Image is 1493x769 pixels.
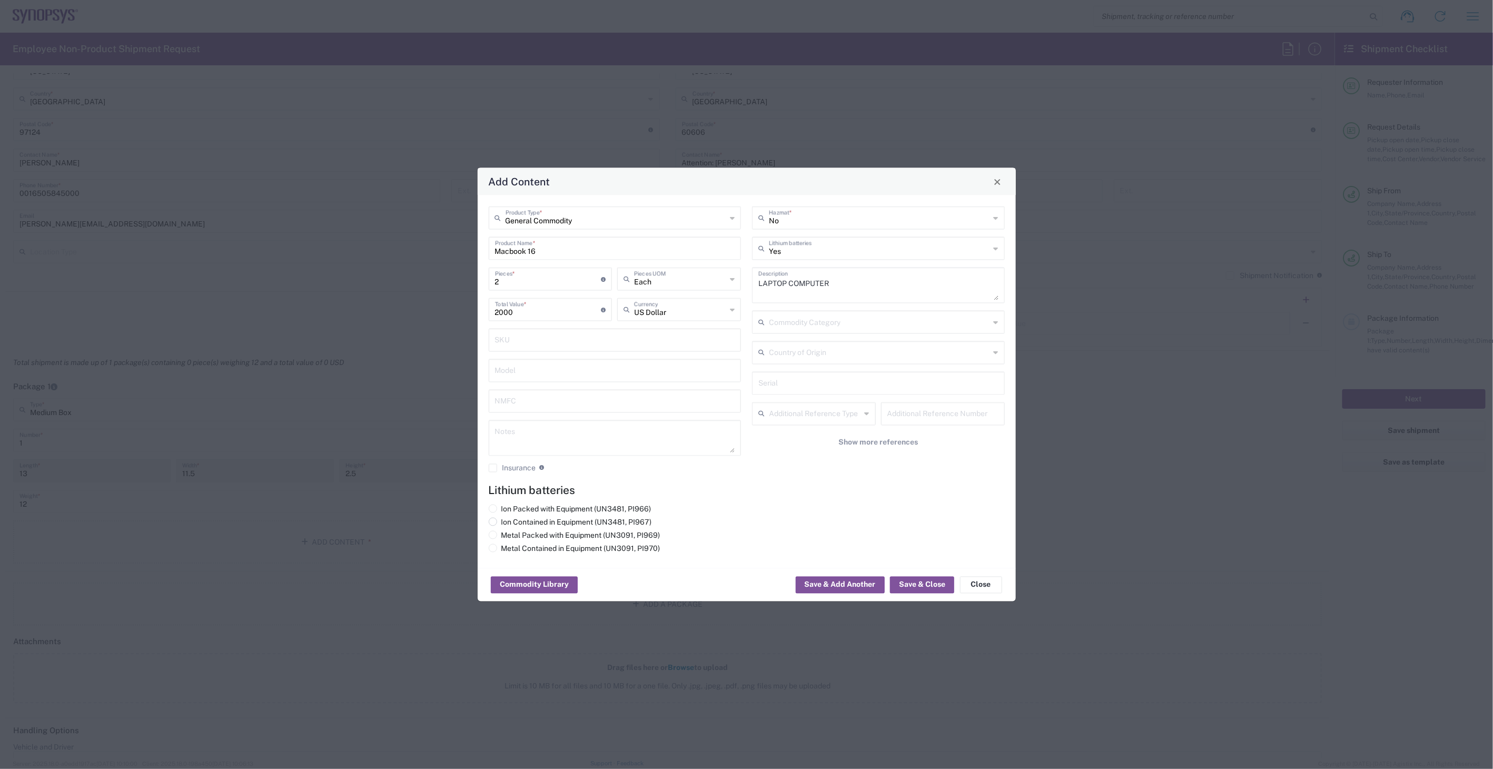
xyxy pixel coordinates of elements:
button: Close [960,577,1002,594]
label: Ion Contained in Equipment (UN3481, PI967) [489,518,652,527]
h4: Add Content [488,174,550,189]
button: Save & Add Another [796,577,885,594]
label: Insurance [489,464,536,472]
label: Metal Contained in Equipment (UN3091, PI970) [489,544,660,554]
button: Close [990,174,1005,189]
label: Metal Packed with Equipment (UN3091, PI969) [489,531,660,540]
button: Save & Close [890,577,954,594]
label: Ion Packed with Equipment (UN3481, PI966) [489,505,651,514]
h4: Lithium batteries [489,484,1005,497]
span: Show more references [838,438,918,448]
button: Commodity Library [491,577,578,594]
